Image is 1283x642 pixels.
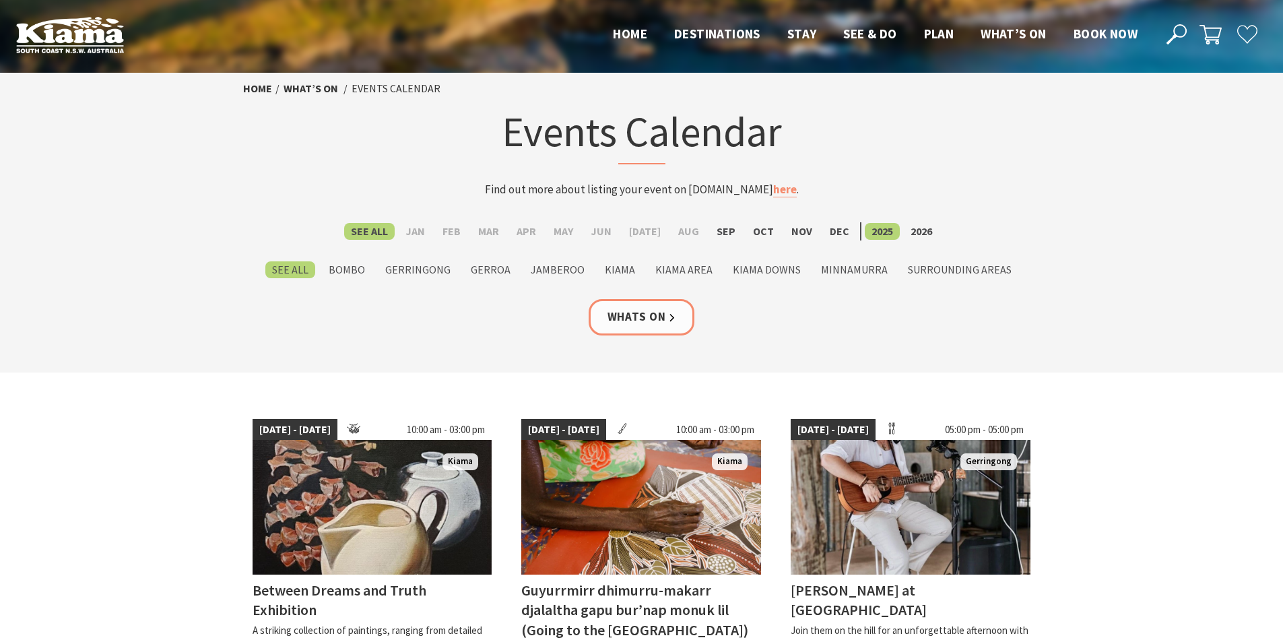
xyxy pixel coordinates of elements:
label: Kiama Downs [726,261,808,278]
nav: Main Menu [599,24,1151,46]
img: Kiama Logo [16,16,124,53]
label: Bombo [322,261,372,278]
span: Destinations [674,26,760,42]
label: Gerroa [464,261,517,278]
span: [DATE] - [DATE] [791,419,876,441]
h1: Events Calendar [378,104,906,164]
h4: Guyurrmirr dhimurru-makarr djalaltha gapu bur’nap monuk lil (Going to the [GEOGRAPHIC_DATA]) [521,581,748,639]
label: Oct [746,223,781,240]
label: Mar [471,223,506,240]
span: Kiama [442,453,478,470]
li: Events Calendar [352,80,440,98]
label: Kiama [598,261,642,278]
label: Gerringong [379,261,457,278]
span: [DATE] - [DATE] [521,419,606,441]
span: What’s On [981,26,1047,42]
h4: [PERSON_NAME] at [GEOGRAPHIC_DATA] [791,581,927,619]
label: Surrounding Areas [901,261,1018,278]
span: Home [613,26,647,42]
span: Kiama [712,453,748,470]
img: Aboriginal artist Joy Borruwa sitting on the floor painting [521,440,761,575]
a: here [773,182,797,197]
span: 10:00 am - 03:00 pm [400,419,492,441]
a: Home [243,82,272,96]
label: Kiama Area [649,261,719,278]
span: Gerringong [960,453,1017,470]
a: What’s On [284,82,338,96]
label: Nov [785,223,819,240]
label: Jun [584,223,618,240]
label: Minnamurra [814,261,894,278]
span: [DATE] - [DATE] [253,419,337,441]
span: 10:00 am - 03:00 pm [669,419,761,441]
p: Find out more about listing your event on [DOMAIN_NAME] . [378,181,906,199]
span: Stay [787,26,817,42]
span: 05:00 pm - 05:00 pm [938,419,1030,441]
span: Book now [1074,26,1138,42]
label: Feb [436,223,467,240]
label: See All [265,261,315,278]
label: Aug [671,223,706,240]
a: Whats On [589,299,695,335]
label: 2026 [904,223,939,240]
h4: Between Dreams and Truth Exhibition [253,581,426,619]
label: Apr [510,223,543,240]
label: Dec [823,223,856,240]
label: See All [344,223,395,240]
label: Jan [399,223,432,240]
label: Jamberoo [524,261,591,278]
span: See & Do [843,26,896,42]
img: Tayvin Martins [791,440,1030,575]
label: 2025 [865,223,900,240]
span: Plan [924,26,954,42]
label: Sep [710,223,742,240]
label: [DATE] [622,223,667,240]
label: May [547,223,580,240]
